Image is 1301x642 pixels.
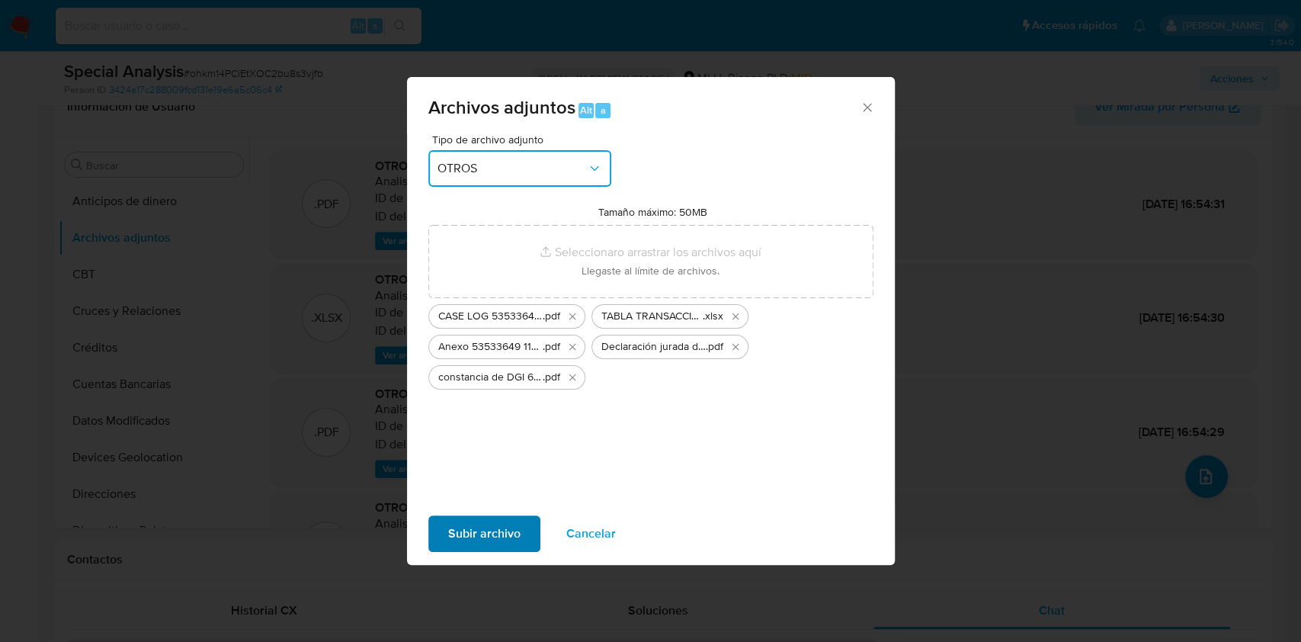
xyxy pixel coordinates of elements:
span: CASE LOG 53533649 11_08_2025 - NIVEL 1 [438,309,543,324]
button: Subir archivo [428,515,540,552]
button: Cerrar [860,100,873,114]
span: constancia de DGI 6951 [438,370,543,385]
span: Anexo 53533649 11_08_2025 [438,339,543,355]
span: TABLA TRANSACCIONAL 53533649 [DATE] [601,309,703,324]
button: Eliminar Declaración jurada de impuestos.pdf [726,338,745,356]
ul: Archivos seleccionados [428,298,873,390]
span: Tipo de archivo adjunto [432,134,615,145]
button: Cancelar [546,515,636,552]
button: Eliminar CASE LOG 53533649 11_08_2025 - NIVEL 1.pdf [563,307,582,326]
span: Declaración jurada de impuestos [601,339,706,355]
span: Archivos adjuntos [428,94,575,120]
span: .pdf [706,339,723,355]
span: Subir archivo [448,517,521,551]
label: Tamaño máximo: 50MB [598,205,707,219]
span: .xlsx [703,309,723,324]
span: OTROS [437,161,587,176]
button: OTROS [428,150,611,187]
span: .pdf [543,370,560,385]
span: Alt [580,103,592,117]
span: .pdf [543,339,560,355]
button: Eliminar TABLA TRANSACCIONAL 53533649 11.08.2025.xlsx [726,307,745,326]
button: Eliminar constancia de DGI 6951.pdf [563,368,582,387]
span: .pdf [543,309,560,324]
span: a [601,103,606,117]
span: Cancelar [566,517,616,551]
button: Eliminar Anexo 53533649 11_08_2025.pdf [563,338,582,356]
